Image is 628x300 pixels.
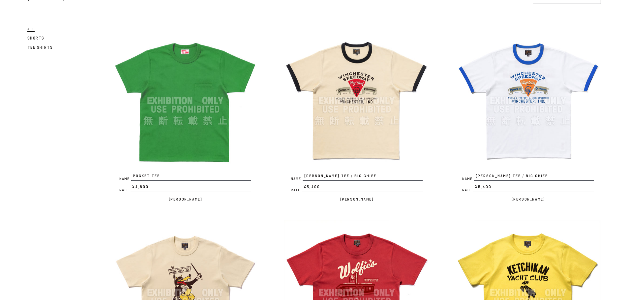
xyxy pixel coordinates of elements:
[291,177,303,181] span: Name
[456,28,601,173] img: JOE MCCOY TEE / BIG CHIEF
[284,28,429,203] a: JOE MCCOY TEE / BIG CHIEF Name[PERSON_NAME] TEE / BIG CHIEF Rate¥5,400 [PERSON_NAME]
[302,184,423,192] span: ¥5,400
[303,173,423,181] span: [PERSON_NAME] TEE / BIG CHIEF
[284,195,429,203] p: [PERSON_NAME]
[456,195,601,203] p: [PERSON_NAME]
[119,177,131,181] span: Name
[131,173,251,181] span: POCKET TEE
[27,25,35,33] a: All
[27,45,53,50] span: Tee Shirts
[27,43,53,51] a: Tee Shirts
[456,28,601,203] a: JOE MCCOY TEE / BIG CHIEF Name[PERSON_NAME] TEE / BIG CHIEF Rate¥5,400 [PERSON_NAME]
[131,184,251,192] span: ¥4,800
[27,34,45,42] a: Shorts
[474,173,594,181] span: [PERSON_NAME] TEE / BIG CHIEF
[284,28,429,173] img: JOE MCCOY TEE / BIG CHIEF
[462,188,473,192] span: Rate
[113,195,258,203] p: [PERSON_NAME]
[113,28,258,173] img: POCKET TEE
[473,184,594,192] span: ¥5,400
[27,36,45,41] span: Shorts
[27,27,35,32] span: All
[113,28,258,203] a: POCKET TEE NamePOCKET TEE Rate¥4,800 [PERSON_NAME]
[291,188,302,192] span: Rate
[119,188,131,192] span: Rate
[462,177,474,181] span: Name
